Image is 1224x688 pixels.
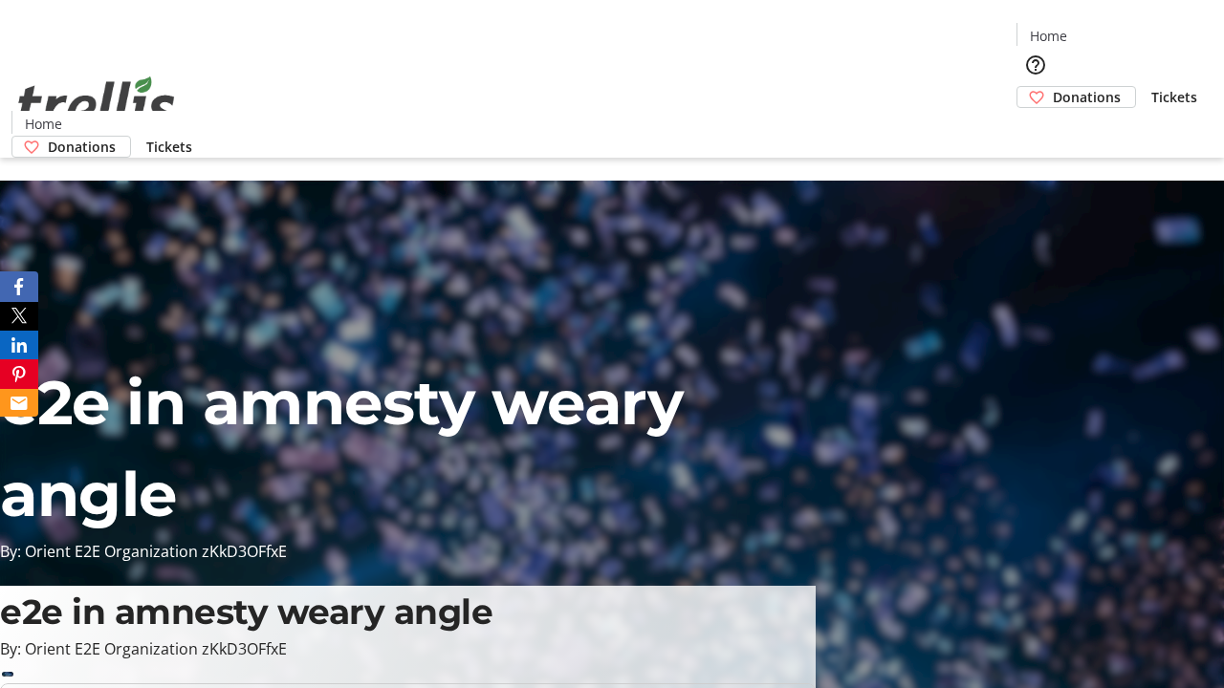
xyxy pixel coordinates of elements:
[1016,46,1055,84] button: Help
[11,136,131,158] a: Donations
[1016,86,1136,108] a: Donations
[1136,87,1213,107] a: Tickets
[48,137,116,157] span: Donations
[1016,108,1055,146] button: Cart
[25,114,62,134] span: Home
[12,114,74,134] a: Home
[1017,26,1079,46] a: Home
[146,137,192,157] span: Tickets
[1151,87,1197,107] span: Tickets
[11,55,182,151] img: Orient E2E Organization zKkD3OFfxE's Logo
[1030,26,1067,46] span: Home
[131,137,208,157] a: Tickets
[1053,87,1121,107] span: Donations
